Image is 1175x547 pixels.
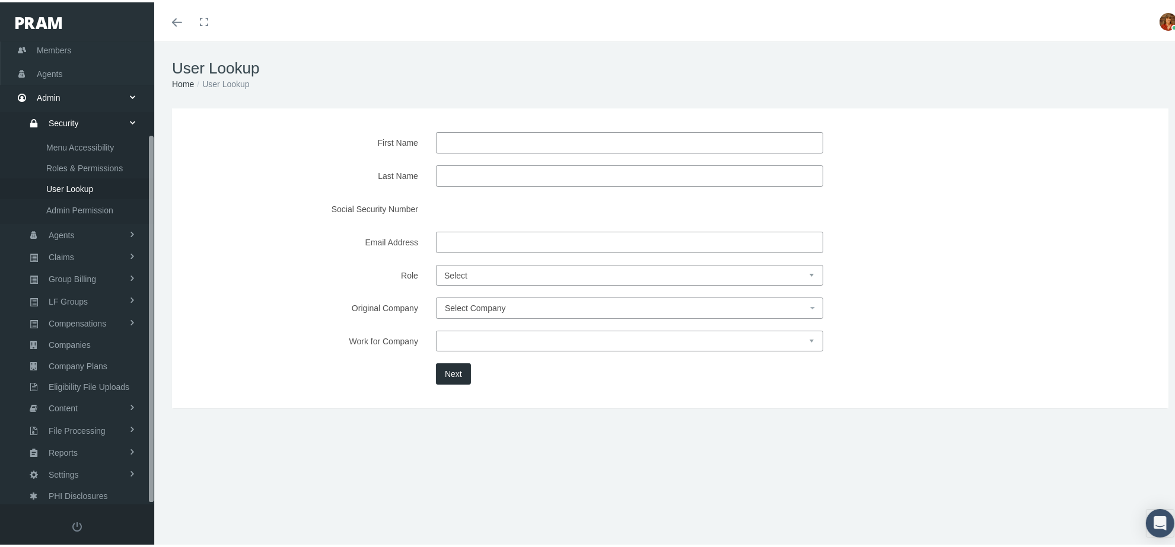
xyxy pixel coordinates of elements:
li: User Lookup [194,75,249,88]
span: Roles & Permissions [46,156,123,176]
span: File Processing [49,418,106,439]
div: Open Intercom Messenger [1146,507,1174,535]
label: Email Address [184,229,427,251]
span: PHI Disclosures [49,484,108,504]
label: Work for Company [184,328,427,349]
h1: User Lookup [172,57,1168,75]
span: Select Company [445,301,506,311]
span: Eligibility File Uploads [49,375,129,395]
span: Menu Accessibility [46,135,114,155]
span: Security [49,111,79,131]
span: Admin [37,84,60,107]
span: Claims [49,245,74,265]
span: Agents [37,60,63,83]
span: Settings [49,462,79,482]
label: Social Security Number [184,196,427,217]
span: Agents [49,223,75,243]
span: Admin Permission [46,198,113,218]
button: Next [436,361,471,382]
label: Original Company [184,295,427,316]
span: User Lookup [46,177,93,197]
span: LF Groups [49,289,88,309]
img: PRAM_20_x_78.png [15,15,62,27]
span: Group Billing [49,267,96,287]
label: Role [184,263,427,283]
a: Home [172,77,194,87]
span: Members [37,37,71,59]
span: Companies [49,332,91,353]
span: Reports [49,440,78,460]
span: Compensations [49,311,106,331]
label: First Name [184,130,427,151]
span: Company Plans [49,354,107,374]
span: Content [49,396,78,416]
label: Last Name [184,163,427,184]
